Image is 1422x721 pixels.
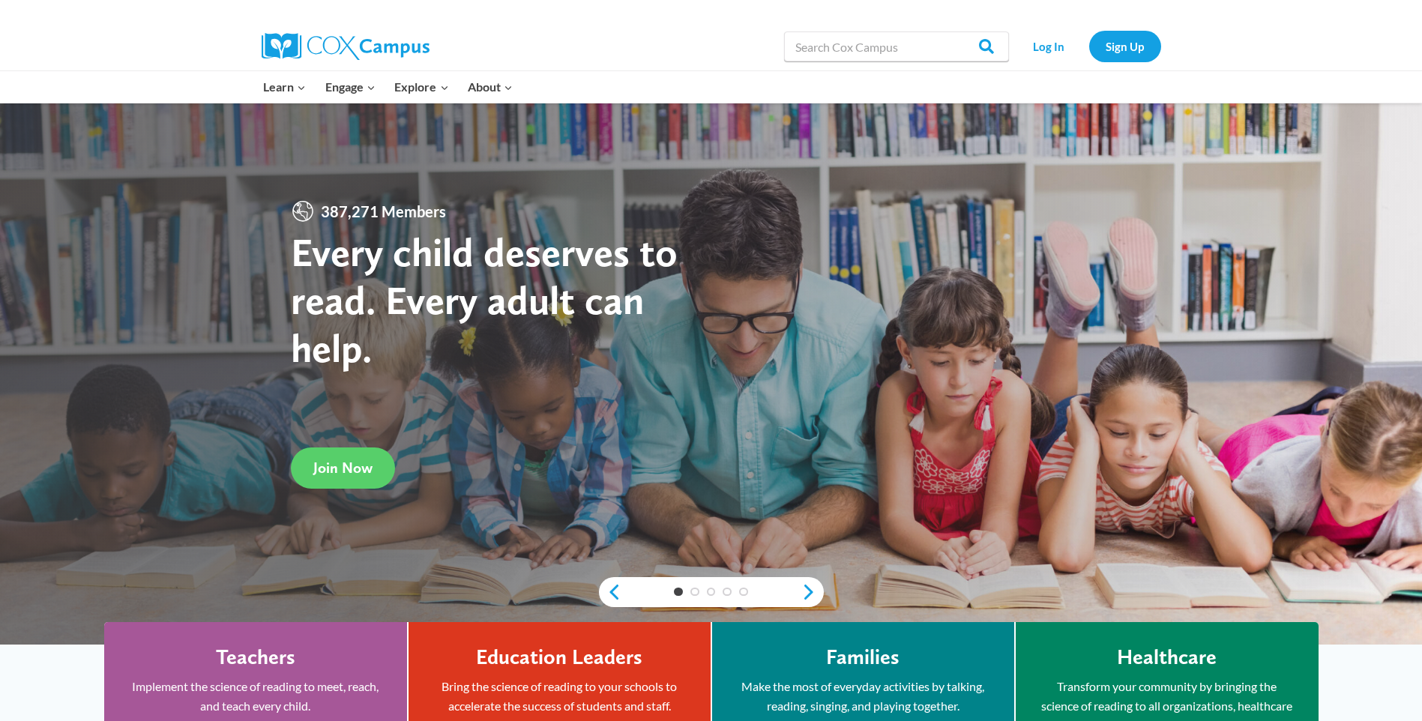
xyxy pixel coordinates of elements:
[291,447,395,489] a: Join Now
[315,199,452,223] span: 387,271 Members
[1016,31,1161,61] nav: Secondary Navigation
[325,77,376,97] span: Engage
[784,31,1009,61] input: Search Cox Campus
[707,588,716,597] a: 3
[826,645,900,670] h4: Families
[1089,31,1161,61] a: Sign Up
[263,77,306,97] span: Learn
[394,77,448,97] span: Explore
[599,583,621,601] a: previous
[1117,645,1217,670] h4: Healthcare
[476,645,642,670] h4: Education Leaders
[313,459,373,477] span: Join Now
[468,77,513,97] span: About
[291,228,678,371] strong: Every child deserves to read. Every adult can help.
[431,677,688,715] p: Bring the science of reading to your schools to accelerate the success of students and staff.
[254,71,522,103] nav: Primary Navigation
[262,33,430,60] img: Cox Campus
[127,677,385,715] p: Implement the science of reading to meet, reach, and teach every child.
[801,583,824,601] a: next
[735,677,992,715] p: Make the most of everyday activities by talking, reading, singing, and playing together.
[690,588,699,597] a: 2
[739,588,748,597] a: 5
[599,577,824,607] div: content slider buttons
[723,588,732,597] a: 4
[216,645,295,670] h4: Teachers
[1016,31,1082,61] a: Log In
[674,588,683,597] a: 1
